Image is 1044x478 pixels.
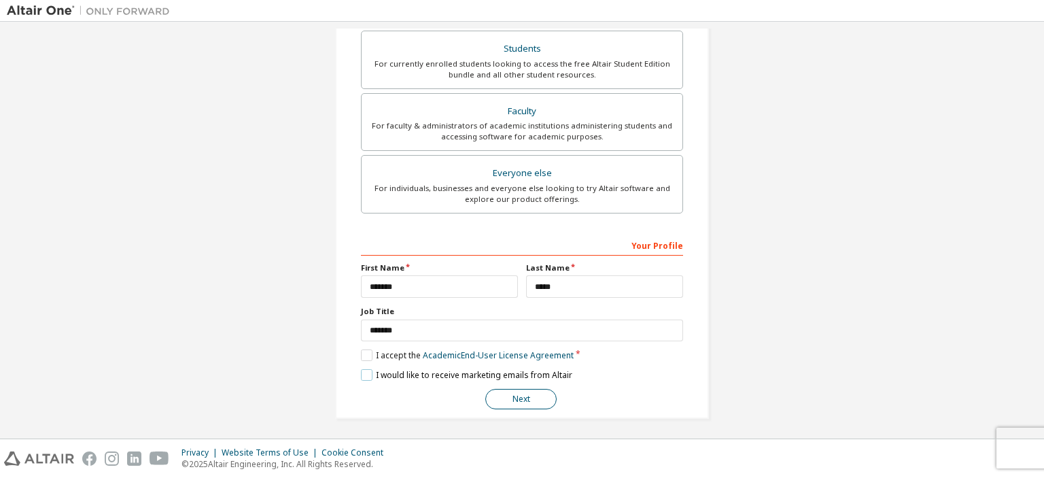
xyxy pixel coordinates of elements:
[181,447,222,458] div: Privacy
[105,451,119,466] img: instagram.svg
[150,451,169,466] img: youtube.svg
[321,447,391,458] div: Cookie Consent
[370,183,674,205] div: For individuals, businesses and everyone else looking to try Altair software and explore our prod...
[370,39,674,58] div: Students
[361,262,518,273] label: First Name
[222,447,321,458] div: Website Terms of Use
[370,120,674,142] div: For faculty & administrators of academic institutions administering students and accessing softwa...
[526,262,683,273] label: Last Name
[7,4,177,18] img: Altair One
[370,102,674,121] div: Faculty
[361,369,572,381] label: I would like to receive marketing emails from Altair
[361,306,683,317] label: Job Title
[4,451,74,466] img: altair_logo.svg
[181,458,391,470] p: © 2025 Altair Engineering, Inc. All Rights Reserved.
[361,234,683,256] div: Your Profile
[370,164,674,183] div: Everyone else
[423,349,574,361] a: Academic End-User License Agreement
[485,389,557,409] button: Next
[370,58,674,80] div: For currently enrolled students looking to access the free Altair Student Edition bundle and all ...
[361,349,574,361] label: I accept the
[127,451,141,466] img: linkedin.svg
[82,451,97,466] img: facebook.svg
